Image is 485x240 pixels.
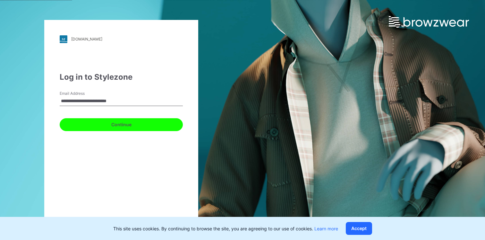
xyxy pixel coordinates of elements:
[60,35,183,43] a: [DOMAIN_NAME]
[389,16,469,28] img: browzwear-logo.e42bd6dac1945053ebaf764b6aa21510.svg
[71,37,102,41] div: [DOMAIN_NAME]
[60,35,67,43] img: stylezone-logo.562084cfcfab977791bfbf7441f1a819.svg
[346,222,372,235] button: Accept
[60,71,183,83] div: Log in to Stylezone
[113,225,338,232] p: This site uses cookies. By continuing to browse the site, you are agreeing to our use of cookies.
[314,226,338,231] a: Learn more
[60,91,105,96] label: Email Address
[60,118,183,131] button: Continue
